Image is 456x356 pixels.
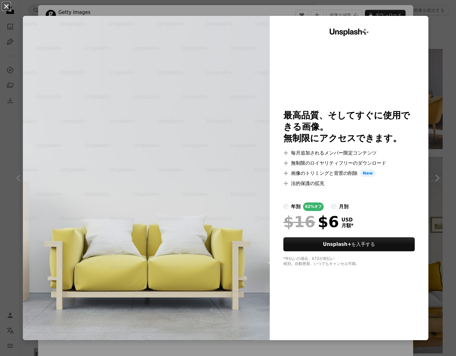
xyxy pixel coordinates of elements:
div: 月別 [339,203,348,210]
input: 月別 [331,204,336,209]
li: 毎月追加されるメンバー限定コンテンツ [283,149,415,157]
div: 年別 [291,203,301,210]
span: USD [341,217,354,223]
div: 62% オフ [303,202,324,211]
li: 画像のトリミングと背景の削除 [283,169,415,177]
span: $16 [283,214,315,230]
strong: Unsplash+ [323,241,352,247]
span: New [360,169,375,177]
button: Unsplash+を入手する [283,237,415,251]
input: 年別62%オフ [283,204,288,209]
div: $6 [283,214,339,230]
h2: 最高品質、そしてすぐに使用できる画像。 無制限にアクセスできます。 [283,110,415,144]
li: 法的保護の拡充 [283,180,415,187]
div: *年払いの場合、 $72 が前払い 税別。自動更新。いつでもキャンセル可能。 [283,256,415,267]
li: 無制限のロイヤリティフリーのダウンロード [283,159,415,167]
